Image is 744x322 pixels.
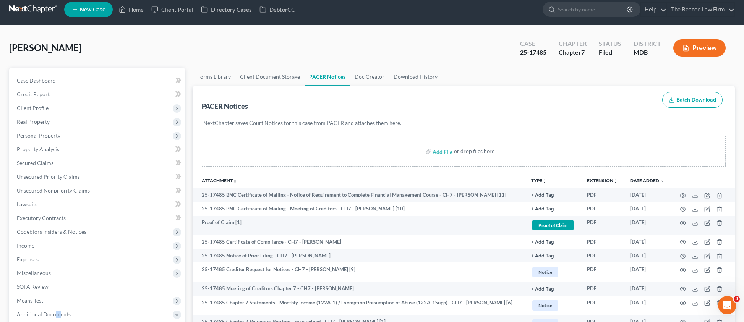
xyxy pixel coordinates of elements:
[193,262,525,282] td: 25-17485 Creditor Request for Notices - CH7 - [PERSON_NAME] [9]
[193,249,525,262] td: 25-17485 Notice of Prior Filing - CH7 - [PERSON_NAME]
[581,202,624,215] td: PDF
[197,3,256,16] a: Directory Cases
[17,311,71,317] span: Additional Documents
[542,179,547,183] i: unfold_more
[531,240,554,245] button: + Add Tag
[17,146,59,152] span: Property Analysis
[673,39,726,57] button: Preview
[202,102,248,111] div: PACER Notices
[115,3,148,16] a: Home
[17,91,50,97] span: Credit Report
[581,188,624,202] td: PDF
[532,267,558,277] span: Notice
[624,235,671,249] td: [DATE]
[17,283,49,290] span: SOFA Review
[531,252,575,259] a: + Add Tag
[520,39,546,48] div: Case
[11,211,185,225] a: Executory Contracts
[624,296,671,315] td: [DATE]
[531,299,575,312] a: Notice
[676,97,716,103] span: Batch Download
[305,68,350,86] a: PACER Notices
[193,296,525,315] td: 25-17485 Chapter 7 Statements - Monthly Income (122A-1) / Exemption Presumption of Abuse (122A-1S...
[17,160,53,166] span: Secured Claims
[11,87,185,101] a: Credit Report
[233,179,237,183] i: unfold_more
[202,178,237,183] a: Attachmentunfold_more
[624,249,671,262] td: [DATE]
[193,202,525,215] td: 25-17485 BNC Certificate of Mailing - Meeting of Creditors - CH7 - [PERSON_NAME] [10]
[634,39,661,48] div: District
[531,207,554,212] button: + Add Tag
[667,3,734,16] a: The Beacon Law Firm
[581,249,624,262] td: PDF
[193,68,235,86] a: Forms Library
[350,68,389,86] a: Doc Creator
[17,187,90,194] span: Unsecured Nonpriority Claims
[11,170,185,184] a: Unsecured Priority Claims
[531,191,575,199] a: + Add Tag
[17,297,43,304] span: Means Test
[581,282,624,296] td: PDF
[718,296,736,314] iframe: Intercom live chat
[203,119,724,127] p: NextChapter saves Court Notices for this case from PACER and attaches them here.
[581,235,624,249] td: PDF
[531,254,554,259] button: + Add Tag
[17,228,86,235] span: Codebtors Insiders & Notices
[193,282,525,296] td: 25-17485 Meeting of Creditors Chapter 7 - CH7 - [PERSON_NAME]
[17,173,80,180] span: Unsecured Priority Claims
[558,2,628,16] input: Search by name...
[531,205,575,212] a: + Add Tag
[532,220,574,230] span: Proof of Claim
[581,262,624,282] td: PDF
[531,266,575,278] a: Notice
[11,197,185,211] a: Lawsuits
[9,42,81,53] span: [PERSON_NAME]
[148,3,197,16] a: Client Portal
[624,282,671,296] td: [DATE]
[559,48,587,57] div: Chapter
[17,215,66,221] span: Executory Contracts
[11,184,185,197] a: Unsecured Nonpriority Claims
[17,118,50,125] span: Real Property
[17,105,49,111] span: Client Profile
[520,48,546,57] div: 25-17485
[17,132,60,139] span: Personal Property
[599,48,621,57] div: Filed
[17,242,34,249] span: Income
[531,178,547,183] button: TYPEunfold_more
[17,270,51,276] span: Miscellaneous
[193,216,525,235] td: Proof of Claim [1]
[531,238,575,246] a: + Add Tag
[11,74,185,87] a: Case Dashboard
[11,280,185,294] a: SOFA Review
[581,296,624,315] td: PDF
[235,68,305,86] a: Client Document Storage
[581,49,585,56] span: 7
[660,179,665,183] i: expand_more
[80,7,105,13] span: New Case
[599,39,621,48] div: Status
[256,3,299,16] a: DebtorCC
[662,92,723,108] button: Batch Download
[581,216,624,235] td: PDF
[17,201,37,207] span: Lawsuits
[624,188,671,202] td: [DATE]
[559,39,587,48] div: Chapter
[531,193,554,198] button: + Add Tag
[630,178,665,183] a: Date Added expand_more
[531,287,554,292] button: + Add Tag
[531,285,575,292] a: + Add Tag
[531,219,575,231] a: Proof of Claim
[734,296,740,302] span: 4
[613,179,618,183] i: unfold_more
[634,48,661,57] div: MDB
[17,77,56,84] span: Case Dashboard
[624,216,671,235] td: [DATE]
[624,262,671,282] td: [DATE]
[389,68,442,86] a: Download History
[587,178,618,183] a: Extensionunfold_more
[17,256,39,262] span: Expenses
[11,142,185,156] a: Property Analysis
[641,3,666,16] a: Help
